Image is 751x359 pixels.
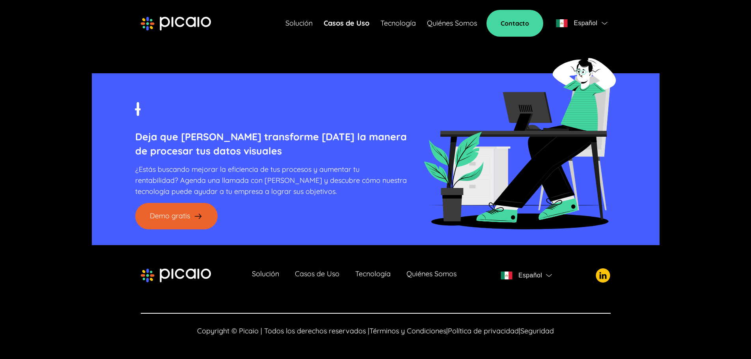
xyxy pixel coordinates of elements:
a: Política de privacidad [448,326,519,335]
button: flagEspañolflag [553,15,610,31]
a: Casos de Uso [295,270,339,281]
img: picaio-socal-logo [596,268,610,283]
img: arrow-right [193,211,203,221]
img: flag [501,272,512,279]
img: picaio-logo [141,17,211,31]
a: Seguridad [520,326,554,335]
span: Español [518,270,542,281]
img: flag [556,19,568,27]
a: Quiénes Somos [406,270,457,281]
a: Solución [252,270,279,281]
button: flagEspañolflag [498,268,555,283]
a: Solución [285,18,313,29]
p: ¿Estás buscando mejorar la eficiencia de tus procesos y aumentar tu rentabilidad? Agenda una llam... [135,164,407,197]
del: I [135,96,141,121]
a: Casos de Uso [324,18,369,29]
a: Demo gratis [135,203,218,229]
img: picaio-logo [141,268,211,283]
a: Contacto [486,10,543,37]
a: Términos y Condiciones [369,326,446,335]
img: cta-desktop-img [423,46,616,229]
span: | [446,326,448,335]
span: | [519,326,520,335]
span: Español [574,18,597,29]
a: Tecnología [355,270,391,281]
span: Copyright © Picaio | Todos los derechos reservados | [197,326,369,335]
img: flag [546,274,552,277]
img: flag [602,22,608,25]
p: Deja que [PERSON_NAME] transforme [DATE] la manera de procesar tus datos visuales [135,130,407,158]
a: Tecnología [380,18,416,29]
a: Quiénes Somos [427,18,477,29]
